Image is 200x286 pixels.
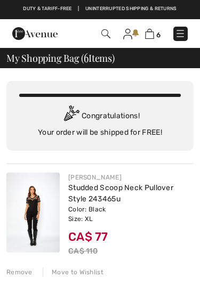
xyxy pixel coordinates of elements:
[60,105,82,127] img: Congratulation2.svg
[145,28,161,39] a: 6
[68,230,108,244] span: CA$ 77
[156,31,161,39] span: 6
[101,29,110,38] img: Search
[6,173,60,252] img: Studded Scoop Neck Pullover Style 243465u
[68,205,194,224] div: Color: Black Size: XL
[68,173,194,182] div: [PERSON_NAME]
[68,247,98,256] s: CA$ 110
[84,51,89,63] span: 6
[145,29,154,39] img: Shopping Bag
[12,27,58,40] img: 1ère Avenue
[19,105,181,138] div: Congratulations! Your order will be shipped for FREE!
[175,28,186,39] img: Menu
[6,53,115,63] span: My Shopping Bag ( Items)
[123,29,132,39] img: My Info
[6,267,33,277] div: Remove
[12,29,58,38] a: 1ère Avenue
[68,183,173,203] a: Studded Scoop Neck Pullover Style 243465u
[43,267,103,277] div: Move to Wishlist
